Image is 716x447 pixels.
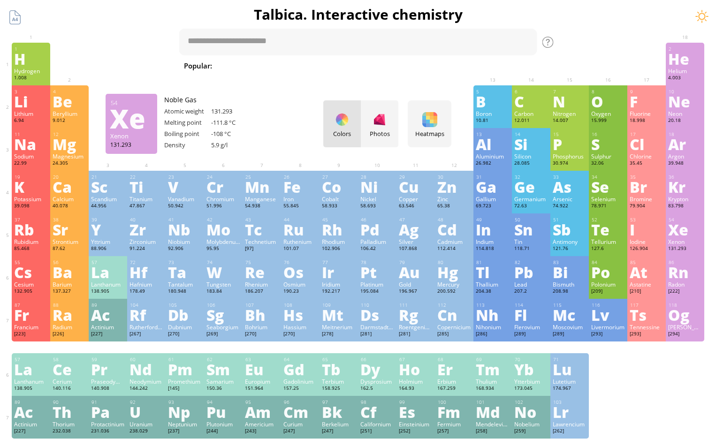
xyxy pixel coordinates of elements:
sub: 2 [360,66,363,72]
div: 8 [592,89,625,95]
div: Fluorine [630,110,663,117]
div: Indium [476,238,510,245]
div: 69.723 [476,203,510,210]
div: 14 [515,131,548,137]
div: Hg [437,265,471,280]
div: 40 [130,217,163,223]
div: Rhenium [245,280,279,288]
div: Krypton [668,195,702,203]
div: 3 [15,89,48,95]
div: I [630,222,663,237]
div: Arsenic [553,195,587,203]
div: Mercury [437,280,471,288]
div: 37 [15,217,48,223]
div: 25 [245,174,279,180]
div: 47.867 [129,203,163,210]
div: Sn [514,222,548,237]
div: Density [164,141,211,149]
div: 23 [168,174,202,180]
span: H SO + NaOH [412,60,472,71]
div: Vanadium [168,195,202,203]
div: H [14,51,48,66]
span: HCl [386,60,409,71]
div: 52 [592,217,625,223]
div: 12.011 [514,117,548,125]
div: Tellurium [591,238,625,245]
div: Iridium [322,280,356,288]
div: Po [591,265,625,280]
div: Potassium [14,195,48,203]
div: Chlorine [630,152,663,160]
div: Cu [399,179,433,194]
div: Ga [476,179,510,194]
div: 17 [630,131,663,137]
div: S [591,136,625,152]
div: 28.085 [514,160,548,167]
div: 43 [245,217,279,223]
div: 57 [91,259,125,265]
div: Hydrogen [14,67,48,75]
div: F [630,94,663,109]
div: Bromine [630,195,663,203]
div: Rh [322,222,356,237]
div: 56 [53,259,86,265]
div: Gallium [476,195,510,203]
div: Iodine [630,238,663,245]
div: 102.906 [322,245,356,253]
div: 39.948 [668,160,702,167]
div: Co [322,179,356,194]
div: Pb [514,265,548,280]
div: Ni [360,179,394,194]
div: Br [630,179,663,194]
div: 53 [630,217,663,223]
div: 34 [592,174,625,180]
span: [MEDICAL_DATA] [519,60,587,71]
div: 38 [53,217,86,223]
div: Ru [283,222,317,237]
div: 42 [207,217,240,223]
div: 72.63 [514,203,548,210]
sub: 4 [373,66,376,72]
div: 15.999 [591,117,625,125]
div: Silver [399,238,433,245]
div: Cs [14,265,48,280]
div: 18.998 [630,117,663,125]
div: Te [591,222,625,237]
div: 131.293 [668,245,702,253]
div: Copper [399,195,433,203]
div: Zinc [437,195,471,203]
div: 47 [399,217,433,223]
div: 24.305 [53,160,86,167]
div: 1 [15,46,48,52]
div: 31 [476,174,510,180]
div: 27 [322,174,356,180]
div: Rhodium [322,238,356,245]
div: 74.922 [553,203,587,210]
div: Radon [668,280,702,288]
div: Melting point [164,118,211,127]
div: 65.38 [437,203,471,210]
div: Aluminium [476,152,510,160]
div: 6.94 [14,117,48,125]
div: 2 [669,46,702,52]
div: 24 [207,174,240,180]
div: Niobium [168,238,202,245]
div: Y [91,222,125,237]
div: Astatine [630,280,663,288]
div: Boiling point [164,129,211,138]
div: 72 [130,259,163,265]
div: 19 [15,174,48,180]
div: Mn [245,179,279,194]
div: Xe [110,111,152,126]
div: Sodium [14,152,48,160]
div: N [553,94,587,109]
div: Chromium [206,195,240,203]
div: 32.06 [591,160,625,167]
div: 84 [592,259,625,265]
h1: Talbica. Interactive chemistry [5,5,711,24]
div: 44.956 [91,203,125,210]
div: Bi [553,265,587,280]
div: He [668,51,702,66]
div: Photos [361,129,398,138]
div: 112.414 [437,245,471,253]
